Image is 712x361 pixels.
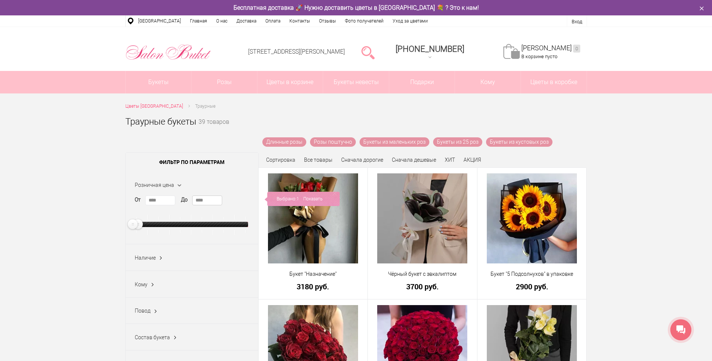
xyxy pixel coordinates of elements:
a: [GEOGRAPHIC_DATA] [134,15,185,27]
a: Цветы [GEOGRAPHIC_DATA] [125,102,183,110]
span: Кому [135,281,148,287]
a: Главная [185,15,212,27]
span: [PHONE_NUMBER] [396,44,464,54]
label: От [135,196,141,204]
span: 1 [297,192,299,206]
span: В корзине пусто [521,54,557,59]
a: [PERSON_NAME] [521,44,580,53]
a: Сначала дешевые [392,157,436,163]
img: Чёрный букет с эвкалиптом [377,173,467,263]
a: Уход за цветами [388,15,432,27]
span: Повод [135,308,151,314]
a: 2900 руб. [482,283,582,290]
a: Длинные розы [262,137,306,147]
img: Цветы Нижний Новгород [125,42,211,62]
a: [STREET_ADDRESS][PERSON_NAME] [248,48,345,55]
a: Подарки [389,71,455,93]
a: Доставка [232,15,261,27]
img: Букет "5 Подсолнухов" в упаковке [487,173,577,263]
span: Фильтр по параметрам [126,153,258,171]
span: Состав букета [135,334,170,340]
a: Вход [572,19,582,24]
h1: Траурные букеты [125,115,196,128]
a: Все товары [304,157,333,163]
a: О нас [212,15,232,27]
a: 3700 руб. [373,283,472,290]
a: [PHONE_NUMBER] [391,42,469,63]
span: Траурные [195,104,215,109]
a: Цветы в корзине [257,71,323,93]
a: Сначала дорогие [341,157,383,163]
a: ХИТ [445,157,455,163]
a: Букеты из маленьких роз [360,137,429,147]
a: АКЦИЯ [464,157,481,163]
a: Оплата [261,15,285,27]
div: Бесплатная доставка 🚀 Нужно доставить цветы в [GEOGRAPHIC_DATA] 💐 ? Это к нам! [120,4,593,12]
a: Отзывы [315,15,340,27]
a: Чёрный букет с эвкалиптом [373,270,472,278]
a: Букеты из 25 роз [433,137,482,147]
a: Букет "5 Подсолнухов" в упаковке [482,270,582,278]
a: Контакты [285,15,315,27]
span: Розничная цена [135,182,174,188]
a: Показать [303,192,322,206]
div: Выбрано: [265,192,340,206]
a: Букеты из кустовых роз [486,137,552,147]
a: Фото получателей [340,15,388,27]
a: 3180 руб. [263,283,363,290]
span: Цветы [GEOGRAPHIC_DATA] [125,104,183,109]
a: Розы поштучно [310,137,356,147]
span: Сортировка [266,157,295,163]
span: Наличие [135,255,156,261]
ins: 0 [573,45,580,53]
a: Букет "Назначение" [263,270,363,278]
a: Розы [191,71,257,93]
a: Букеты [126,71,191,93]
a: Цветы в коробке [521,71,587,93]
span: Кому [455,71,521,93]
small: 39 товаров [199,119,229,137]
label: До [181,196,188,204]
img: Букет "Назначение" [268,173,358,263]
a: Букеты невесты [323,71,389,93]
